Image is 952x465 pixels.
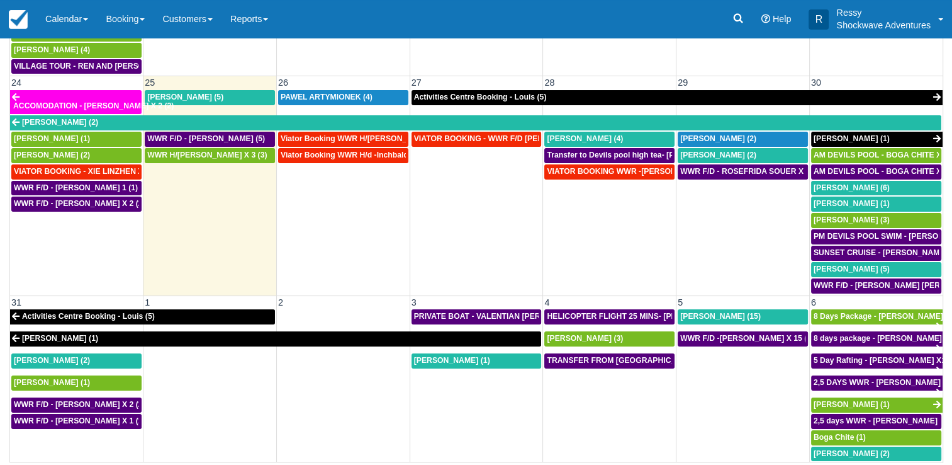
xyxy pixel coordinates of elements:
[145,90,275,105] a: [PERSON_NAME] (5)
[814,215,890,224] span: [PERSON_NAME] (3)
[278,148,408,163] a: Viator Booking WWR H/d -Inchbald [PERSON_NAME] X 4 (4)
[544,353,675,369] a: TRANSFER FROM [GEOGRAPHIC_DATA] TO VIC FALLS - [PERSON_NAME] X 1 (1)
[811,376,943,391] a: 2,5 DAYS WWR - [PERSON_NAME] X1 (1)
[811,309,943,324] a: 8 Days Package - [PERSON_NAME] (1)
[811,229,941,244] a: PM DEVILS POOL SWIM - [PERSON_NAME] X 2 (2)
[544,148,675,163] a: Transfer to Devils pool high tea- [PERSON_NAME] X4 (4)
[680,334,818,343] span: WWR F/D -[PERSON_NAME] X 15 (15)
[14,151,90,159] span: [PERSON_NAME] (2)
[14,416,145,425] span: WWR F/D - [PERSON_NAME] X 1 (1)
[414,356,490,365] span: [PERSON_NAME] (1)
[11,132,142,147] a: [PERSON_NAME] (1)
[22,312,155,321] span: Activities Centre Booking - Louis (5)
[412,90,943,105] a: Activities Centre Booking - Louis (5)
[814,400,890,409] span: [PERSON_NAME] (1)
[278,90,408,105] a: PAWEL ARTYMIONEK (4)
[544,132,675,147] a: [PERSON_NAME] (4)
[11,398,142,413] a: WWR F/D - [PERSON_NAME] X 2 (2)
[9,10,28,29] img: checkfront-main-nav-mini-logo.png
[412,309,542,324] a: PRIVATE BOAT - VALENTIAN [PERSON_NAME] X 4 (4)
[811,414,941,429] a: 2,5 days WWR - [PERSON_NAME] X2 (2)
[547,134,623,143] span: [PERSON_NAME] (4)
[814,134,890,143] span: [PERSON_NAME] (1)
[544,309,675,324] a: HELICOPTER FLIGHT 25 MINS- [PERSON_NAME] X1 (1)
[147,134,265,143] span: WWR F/D - [PERSON_NAME] (5)
[143,297,151,307] span: 1
[145,148,275,163] a: WWR H/[PERSON_NAME] X 3 (3)
[544,164,675,180] a: VIATOR BOOKING WWR -[PERSON_NAME] X2 (2)
[811,148,941,163] a: AM DEVILS POOL - BOGA CHITE X 1 (1)
[836,6,931,19] p: Ressy
[143,77,156,88] span: 25
[22,118,98,127] span: [PERSON_NAME] (2)
[676,77,689,88] span: 29
[810,77,822,88] span: 30
[281,151,500,159] span: Viator Booking WWR H/d -Inchbald [PERSON_NAME] X 4 (4)
[14,400,145,409] span: WWR F/D - [PERSON_NAME] X 2 (2)
[277,77,289,88] span: 26
[14,199,145,208] span: WWR F/D - [PERSON_NAME] X 2 (2)
[814,265,890,273] span: [PERSON_NAME] (5)
[147,151,267,159] span: WWR H/[PERSON_NAME] X 3 (3)
[278,132,408,147] a: Viator Booking WWR H/[PERSON_NAME] X 8 (8)
[412,132,542,147] a: VIATOR BOOKING - WWR F/D [PERSON_NAME] X 2 (3)
[810,297,817,307] span: 6
[543,77,556,88] span: 28
[680,151,756,159] span: [PERSON_NAME] (2)
[410,297,418,307] span: 3
[11,353,142,369] a: [PERSON_NAME] (2)
[410,77,423,88] span: 27
[543,297,551,307] span: 4
[678,164,808,180] a: WWR F/D - ROSEFRIDA SOUER X 2 (2)
[680,167,822,176] span: WWR F/D - ROSEFRIDA SOUER X 2 (2)
[547,334,623,343] span: [PERSON_NAME] (3)
[11,148,142,163] a: [PERSON_NAME] (2)
[10,331,541,347] a: [PERSON_NAME] (1)
[811,213,941,228] a: [PERSON_NAME] (3)
[678,309,808,324] a: [PERSON_NAME] (15)
[811,262,941,277] a: [PERSON_NAME] (5)
[811,181,941,196] a: [PERSON_NAME] (6)
[10,115,941,130] a: [PERSON_NAME] (2)
[11,59,142,74] a: VILLAGE TOUR - REN AND [PERSON_NAME] X4 (4)
[680,312,761,321] span: [PERSON_NAME] (15)
[678,132,808,147] a: [PERSON_NAME] (2)
[811,331,943,347] a: 8 days package - [PERSON_NAME] X1 (1)
[814,433,866,442] span: Boga Chite (1)
[547,312,751,321] span: HELICOPTER FLIGHT 25 MINS- [PERSON_NAME] X1 (1)
[676,297,684,307] span: 5
[147,93,223,101] span: [PERSON_NAME] (5)
[811,278,941,294] a: WWR F/D - [PERSON_NAME] [PERSON_NAME] OHKKA X1 (1)
[14,378,90,387] span: [PERSON_NAME] (1)
[10,309,275,324] a: Activities Centre Booking - Louis (5)
[547,356,849,365] span: TRANSFER FROM [GEOGRAPHIC_DATA] TO VIC FALLS - [PERSON_NAME] X 1 (1)
[547,167,729,176] span: VIATOR BOOKING WWR -[PERSON_NAME] X2 (2)
[811,447,941,462] a: [PERSON_NAME] (2)
[414,312,612,321] span: PRIVATE BOAT - VALENTIAN [PERSON_NAME] X 4 (4)
[281,93,372,101] span: PAWEL ARTYMIONEK (4)
[811,164,941,180] a: AM DEVILS POOL - BOGA CHITE X 1 (1)
[14,62,203,71] span: VILLAGE TOUR - REN AND [PERSON_NAME] X4 (4)
[11,181,142,196] a: WWR F/D - [PERSON_NAME] 1 (1)
[10,90,142,114] a: ACCOMODATION - [PERSON_NAME] X 2 (2)
[811,353,943,369] a: 5 Day Rafting - [PERSON_NAME] X1 (1)
[761,14,770,23] i: Help
[811,197,941,212] a: [PERSON_NAME] (1)
[678,148,808,163] a: [PERSON_NAME] (2)
[281,134,457,143] span: Viator Booking WWR H/[PERSON_NAME] X 8 (8)
[14,167,159,176] span: VIATOR BOOKING - XIE LINZHEN X4 (4)
[547,151,754,159] span: Transfer to Devils pool high tea- [PERSON_NAME] X4 (4)
[14,45,90,54] span: [PERSON_NAME] (4)
[814,449,890,458] span: [PERSON_NAME] (2)
[11,376,142,391] a: [PERSON_NAME] (1)
[809,9,829,30] div: R
[414,134,615,143] span: VIATOR BOOKING - WWR F/D [PERSON_NAME] X 2 (3)
[11,43,142,58] a: [PERSON_NAME] (4)
[14,183,138,192] span: WWR F/D - [PERSON_NAME] 1 (1)
[414,93,547,101] span: Activities Centre Booking - Louis (5)
[836,19,931,32] p: Shockwave Adventures
[773,14,792,24] span: Help
[814,183,890,192] span: [PERSON_NAME] (6)
[811,246,941,261] a: SUNSET CRUISE - [PERSON_NAME] X1 (5)
[811,132,943,147] a: [PERSON_NAME] (1)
